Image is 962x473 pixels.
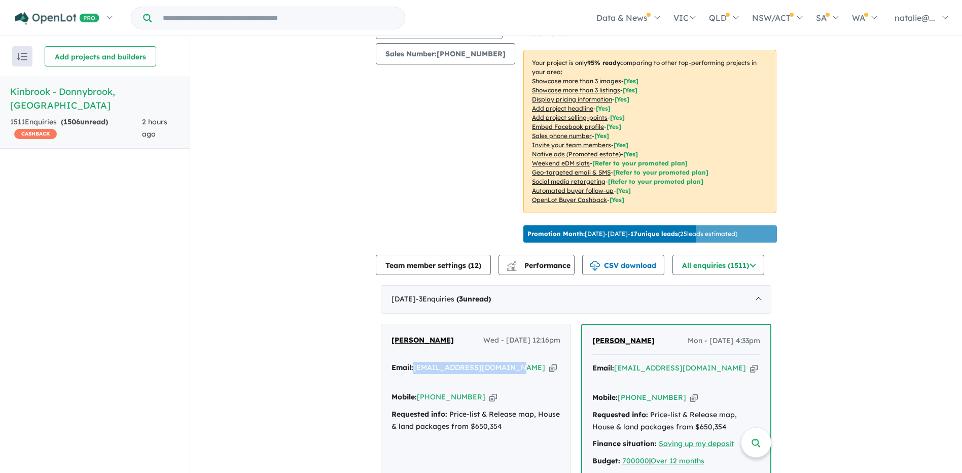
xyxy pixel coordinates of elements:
span: Mon - [DATE] 4:33pm [688,335,760,347]
span: [Yes] [623,150,638,158]
div: | [592,455,760,467]
u: OpenLot Buyer Cashback [532,196,607,204]
span: 2 hours ago [142,117,167,139]
span: Performance [508,261,571,270]
strong: Finance situation: [592,439,657,448]
button: CSV download [582,255,664,275]
span: [ Yes ] [623,86,637,94]
span: natalie@... [895,13,935,23]
span: [Refer to your promoted plan] [613,168,708,176]
strong: ( unread) [61,117,108,126]
strong: Budget: [592,456,620,465]
u: Sales phone number [532,132,592,140]
button: Add projects and builders [45,46,156,66]
div: 1511 Enquir ies [10,116,142,141]
img: Openlot PRO Logo White [15,12,99,25]
img: sort.svg [17,53,27,60]
button: Performance [498,255,575,275]
span: [ Yes ] [615,95,629,103]
u: Display pricing information [532,95,612,103]
p: Your project is only comparing to other top-performing projects in your area: - - - - - - - - - -... [523,50,776,213]
u: Geo-targeted email & SMS [532,168,611,176]
strong: Requested info: [391,410,447,419]
span: [ Yes ] [594,132,609,140]
span: [PERSON_NAME] [592,336,655,345]
strong: Email: [592,363,614,373]
img: bar-chart.svg [507,264,517,271]
u: Automated buyer follow-up [532,187,614,194]
span: [Yes] [610,196,624,204]
a: [EMAIL_ADDRESS][DOMAIN_NAME] [614,363,746,373]
span: 12 [471,261,479,270]
button: Team member settings (12) [376,255,491,275]
span: Wed - [DATE] 12:16pm [483,334,560,347]
a: [PERSON_NAME] [391,334,454,347]
span: [Yes] [616,187,631,194]
strong: Requested info: [592,410,648,419]
span: [PERSON_NAME] [391,335,454,345]
a: 700000 [622,456,649,465]
strong: Email: [391,363,413,372]
a: [EMAIL_ADDRESS][DOMAIN_NAME] [413,363,545,372]
span: - 3 Enquir ies [416,294,491,303]
button: All enquiries (1511) [672,255,764,275]
button: Copy [750,363,758,374]
button: Copy [549,362,557,373]
div: Price-list & Release map, House & land packages from $650,354 [391,409,560,433]
strong: ( unread) [456,294,491,303]
u: Add project selling-points [532,114,608,121]
div: Price-list & Release map, House & land packages from $650,354 [592,409,760,433]
b: 95 % ready [587,59,620,66]
span: 3 [459,294,463,303]
span: [Refer to your promoted plan] [608,178,703,185]
a: Saving up my deposit [659,439,734,448]
span: [ Yes ] [607,123,621,130]
button: Sales Number:[PHONE_NUMBER] [376,43,515,64]
p: [DATE] - [DATE] - ( 25 leads estimated) [527,229,737,239]
u: Weekend eDM slots [532,159,590,167]
u: Social media retargeting [532,178,605,185]
div: [DATE] [381,285,771,314]
u: Showcase more than 3 images [532,77,621,85]
img: download icon [590,261,600,271]
b: Promotion Month: [527,230,585,238]
u: Showcase more than 3 listings [532,86,620,94]
b: 17 unique leads [630,230,678,238]
u: Add project headline [532,105,593,112]
span: [ Yes ] [614,141,628,149]
span: 1506 [63,117,80,126]
strong: Mobile: [391,392,417,401]
a: [PHONE_NUMBER] [618,393,686,402]
strong: Mobile: [592,393,618,402]
button: Copy [690,392,698,403]
span: [ Yes ] [610,114,625,121]
span: [Refer to your promoted plan] [592,159,688,167]
span: [ Yes ] [596,105,611,112]
a: [PERSON_NAME] [592,335,655,347]
a: Over 12 months [651,456,704,465]
span: [ Yes ] [624,77,638,85]
h5: Kinbrook - Donnybrook , [GEOGRAPHIC_DATA] [10,85,180,112]
u: Embed Facebook profile [532,123,604,130]
button: Copy [489,392,497,402]
span: CASHBACK [14,129,57,139]
u: Invite your team members [532,141,611,149]
u: Native ads (Promoted estate) [532,150,621,158]
a: [PHONE_NUMBER] [417,392,485,401]
img: line-chart.svg [507,261,516,266]
input: Try estate name, suburb, builder or developer [154,7,403,29]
